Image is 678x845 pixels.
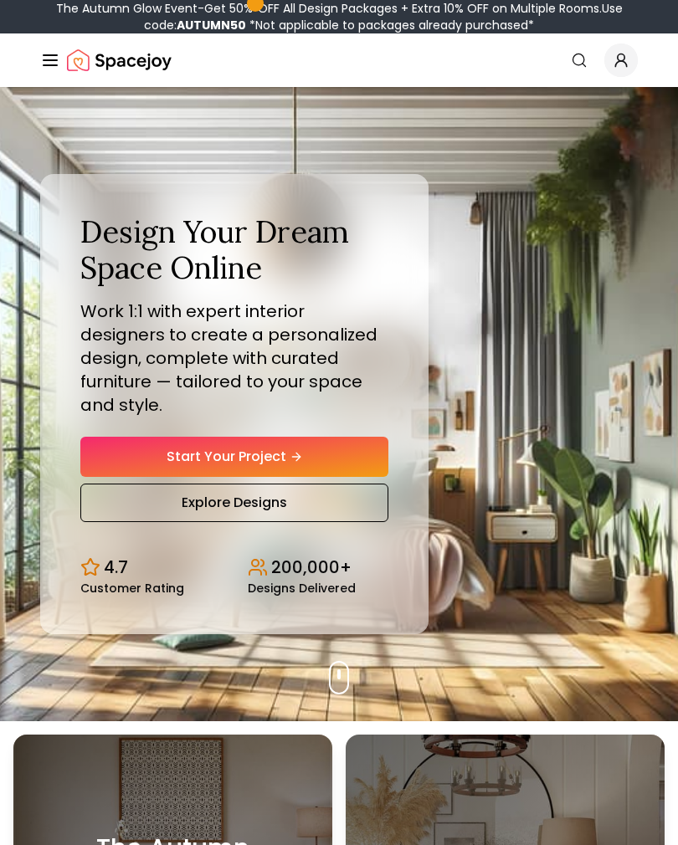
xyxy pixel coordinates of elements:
[80,437,388,477] a: Start Your Project
[80,300,388,417] p: Work 1:1 with expert interior designers to create a personalized design, complete with curated fu...
[248,582,356,594] small: Designs Delivered
[177,17,246,33] b: AUTUMN50
[246,17,534,33] span: *Not applicable to packages already purchased*
[67,44,172,77] a: Spacejoy
[271,556,352,579] p: 200,000+
[40,33,638,87] nav: Global
[80,484,388,522] a: Explore Designs
[80,542,388,594] div: Design stats
[80,582,184,594] small: Customer Rating
[80,214,388,286] h1: Design Your Dream Space Online
[67,44,172,77] img: Spacejoy Logo
[104,556,128,579] p: 4.7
